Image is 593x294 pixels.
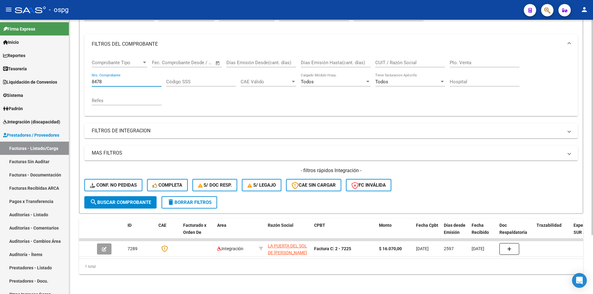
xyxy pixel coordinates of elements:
span: Integración [217,246,243,251]
mat-expansion-panel-header: FILTROS DE INTEGRACION [84,123,578,138]
span: Tesorería [3,65,27,72]
datatable-header-cell: CAE [156,219,181,246]
mat-icon: delete [167,198,175,206]
div: FILTROS DEL COMPROBANTE [84,54,578,116]
mat-icon: person [581,6,588,13]
span: 2597 [444,246,454,251]
button: FC Inválida [346,179,391,191]
span: Prestadores / Proveedores [3,132,59,139]
span: S/ legajo [247,182,276,188]
input: Fecha inicio [152,60,177,65]
mat-panel-title: FILTROS DEL COMPROBANTE [92,41,563,48]
span: Comprobante Tipo [92,60,142,65]
span: Razón Social [268,223,293,228]
button: Buscar Comprobante [84,196,157,209]
span: Completa [153,182,182,188]
span: CAE SIN CARGAR [292,182,336,188]
datatable-header-cell: Días desde Emisión [441,219,469,246]
span: [DATE] [416,246,429,251]
span: Fecha Cpbt [416,223,438,228]
mat-panel-title: MAS FILTROS [92,150,563,156]
span: Todos [301,79,314,85]
span: Liquidación de Convenios [3,79,57,85]
span: CPBT [314,223,325,228]
datatable-header-cell: ID [125,219,156,246]
span: Facturado x Orden De [183,223,206,235]
span: Integración (discapacidad) [3,118,60,125]
div: 1 total [79,259,583,274]
span: Firma Express [3,26,35,32]
span: CAE [158,223,166,228]
datatable-header-cell: Area [215,219,256,246]
span: FC Inválida [351,182,386,188]
datatable-header-cell: Monto [376,219,414,246]
span: 7289 [128,246,137,251]
span: Conf. no pedidas [90,182,137,188]
datatable-header-cell: Fecha Recibido [469,219,497,246]
datatable-header-cell: CPBT [312,219,376,246]
datatable-header-cell: Fecha Cpbt [414,219,441,246]
span: LA PUERTA DEL SOL DE [PERSON_NAME] Y [PERSON_NAME] [268,243,307,263]
button: Open calendar [214,60,221,67]
span: Inicio [3,39,19,46]
datatable-header-cell: Doc Respaldatoria [497,219,534,246]
mat-expansion-panel-header: MAS FILTROS [84,146,578,160]
mat-expansion-panel-header: FILTROS DEL COMPROBANTE [84,34,578,54]
input: Fecha fin [183,60,212,65]
span: Buscar Comprobante [90,200,151,205]
span: Reportes [3,52,25,59]
strong: Factura C: 2 - 7225 [314,246,351,251]
span: Borrar Filtros [167,200,212,205]
mat-icon: search [90,198,97,206]
button: S/ legajo [242,179,281,191]
span: CAE Válido [241,79,291,85]
div: Open Intercom Messenger [572,273,587,288]
span: Todos [375,79,388,85]
span: Sistema [3,92,23,99]
span: ID [128,223,132,228]
span: Días desde Emisión [444,223,465,235]
div: 30660620660 [268,242,309,255]
datatable-header-cell: Facturado x Orden De [181,219,215,246]
mat-icon: menu [5,6,12,13]
span: [DATE] [472,246,484,251]
span: Monto [379,223,392,228]
button: CAE SIN CARGAR [286,179,341,191]
strong: $ 16.070,00 [379,246,402,251]
span: Fecha Recibido [472,223,489,235]
datatable-header-cell: Trazabilidad [534,219,571,246]
button: Completa [147,179,188,191]
span: Area [217,223,226,228]
span: Padrón [3,105,23,112]
h4: - filtros rápidos Integración - [84,167,578,174]
button: Conf. no pedidas [84,179,142,191]
span: Doc Respaldatoria [499,223,527,235]
span: Trazabilidad [536,223,561,228]
mat-panel-title: FILTROS DE INTEGRACION [92,127,563,134]
button: S/ Doc Resp. [192,179,238,191]
span: S/ Doc Resp. [198,182,232,188]
button: Borrar Filtros [162,196,217,209]
span: - ospg [49,3,69,17]
datatable-header-cell: Razón Social [265,219,312,246]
